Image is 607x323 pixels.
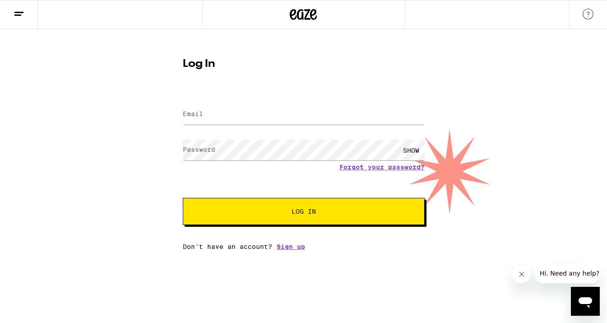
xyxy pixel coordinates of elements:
[183,146,215,153] label: Password
[571,287,600,316] iframe: Button to launch messaging window
[534,263,600,283] iframe: Message from company
[513,265,531,283] iframe: Close message
[339,164,425,171] a: Forgot your password?
[183,243,425,250] div: Don't have an account?
[398,140,425,160] div: SHOW
[183,198,425,225] button: Log In
[183,104,425,125] input: Email
[292,208,316,215] span: Log In
[277,243,305,250] a: Sign up
[183,110,203,117] label: Email
[183,59,425,70] h1: Log In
